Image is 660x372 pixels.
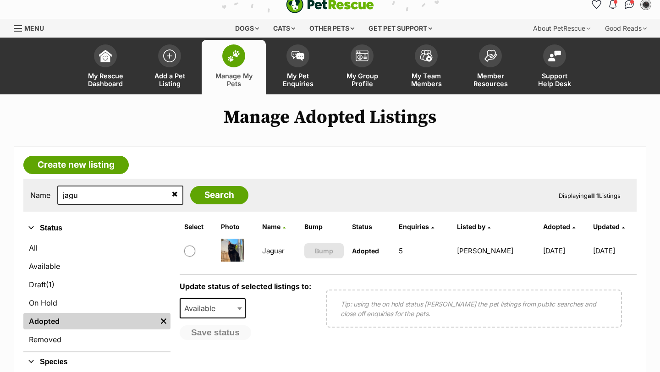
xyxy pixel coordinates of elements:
[277,72,319,88] span: My Pet Enquiries
[221,239,244,262] img: Jaguar
[23,258,170,274] a: Available
[395,235,452,267] td: 5
[180,282,311,291] label: Update status of selected listings to:
[484,49,497,62] img: member-resources-icon-8e73f808a243e03378d46382f2149f9095a855e16c252ad45f914b54edf8863c.svg
[341,72,383,88] span: My Group Profile
[24,24,44,32] span: Menu
[394,40,458,94] a: My Team Members
[181,219,216,234] th: Select
[149,72,190,88] span: Add a Pet Listing
[30,191,50,199] label: Name
[23,313,157,329] a: Adopted
[406,72,447,88] span: My Team Members
[362,19,439,38] div: Get pet support
[266,40,330,94] a: My Pet Enquiries
[303,19,361,38] div: Other pets
[352,247,379,255] span: Adopted
[593,223,620,230] span: Updated
[457,223,485,230] span: Listed by
[457,223,490,230] a: Listed by
[548,50,561,61] img: help-desk-icon-fdf02630f3aa405de69fd3d07c3f3aa587a6932b1a1747fa1d2bba05be0121f9.svg
[23,156,129,174] a: Create new listing
[522,40,587,94] a: Support Help Desk
[559,192,621,199] span: Displaying Listings
[267,19,302,38] div: Cats
[304,243,344,258] button: Bump
[470,72,511,88] span: Member Resources
[23,356,170,368] button: Species
[543,223,575,230] a: Adopted
[181,302,225,315] span: Available
[593,235,636,267] td: [DATE]
[23,240,170,256] a: All
[99,49,112,62] img: dashboard-icon-eb2f2d2d3e046f16d808141f083e7271f6b2e854fb5c12c21221c1fb7104beca.svg
[163,49,176,62] img: add-pet-listing-icon-0afa8454b4691262ce3f59096e99ab1cd57d4a30225e0717b998d2c9b9846f56.svg
[457,246,513,255] a: [PERSON_NAME]
[527,19,597,38] div: About PetRescue
[73,40,137,94] a: My Rescue Dashboard
[23,276,170,293] a: Draft
[458,40,522,94] a: Member Resources
[180,298,246,318] span: Available
[599,19,653,38] div: Good Reads
[229,19,265,38] div: Dogs
[14,19,50,36] a: Menu
[23,295,170,311] a: On Hold
[348,219,395,234] th: Status
[23,331,170,348] a: Removed
[85,72,126,88] span: My Rescue Dashboard
[399,223,429,230] span: translation missing: en.admin.listings.index.attributes.enquiries
[213,72,254,88] span: Manage My Pets
[262,223,286,230] a: Name
[301,219,347,234] th: Bump
[157,313,170,329] a: Remove filter
[330,40,394,94] a: My Group Profile
[262,223,280,230] span: Name
[399,223,434,230] a: Enquiries
[291,51,304,61] img: pet-enquiries-icon-7e3ad2cf08bfb03b45e93fb7055b45f3efa6380592205ae92323e6603595dc1f.svg
[315,246,333,256] span: Bump
[137,40,202,94] a: Add a Pet Listing
[180,325,251,340] button: Save status
[356,50,368,61] img: group-profile-icon-3fa3cf56718a62981997c0bc7e787c4b2cf8bcc04b72c1350f741eb67cf2f40e.svg
[341,299,607,318] p: Tip: using the on hold status [PERSON_NAME] the pet listings from public searches and close off e...
[420,50,433,62] img: team-members-icon-5396bd8760b3fe7c0b43da4ab00e1e3bb1a5d9ba89233759b79545d2d3fc5d0d.svg
[23,238,170,351] div: Status
[217,219,258,234] th: Photo
[588,192,599,199] strong: all 1
[534,72,575,88] span: Support Help Desk
[23,222,170,234] button: Status
[543,223,570,230] span: Adopted
[227,50,240,62] img: manage-my-pets-icon-02211641906a0b7f246fdf0571729dbe1e7629f14944591b6c1af311fb30b64b.svg
[46,279,55,290] span: (1)
[262,246,285,255] a: Jaguar
[539,235,592,267] td: [DATE]
[593,223,625,230] a: Updated
[190,186,248,204] input: Search
[202,40,266,94] a: Manage My Pets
